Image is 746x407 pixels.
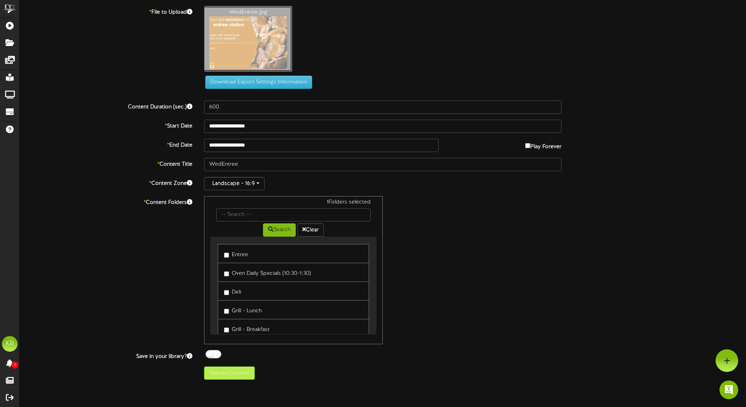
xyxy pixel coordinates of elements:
[14,158,198,168] label: Content Title
[224,286,241,296] label: Deli
[224,323,270,334] label: Grill - Breakfast
[263,223,296,237] button: Search
[216,208,371,221] input: -- Search --
[224,304,262,315] label: Grill - Lunch
[11,361,18,369] span: 0
[14,6,198,16] label: File to Upload
[224,327,229,333] input: Grill - Breakfast
[14,177,198,188] label: Content Zone
[14,120,198,130] label: Start Date
[224,271,229,276] input: Oven Daily Specials (10:30-1:30)
[205,76,312,89] button: Download Export Settings Information
[14,196,198,207] label: Content Folders
[14,350,198,361] label: Save in your library?
[224,253,229,258] input: Entree
[204,158,561,171] input: Title of this Content
[224,248,248,259] label: Entree
[224,267,311,278] label: Oven Daily Specials (10:30-1:30)
[525,143,530,148] input: Play Forever
[204,366,255,380] button: Upload Content
[224,309,229,314] input: Grill - Lunch
[525,139,561,151] label: Play Forever
[14,139,198,149] label: End Date
[719,380,738,399] div: Open Intercom Messenger
[2,336,18,352] div: KB
[204,177,265,190] button: Landscape - 16:9
[297,223,324,237] button: Clear
[201,79,312,85] a: Download Export Settings Information
[14,101,198,111] label: Content Duration (sec.)
[210,198,377,208] div: 1 Folders selected
[224,290,229,295] input: Deli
